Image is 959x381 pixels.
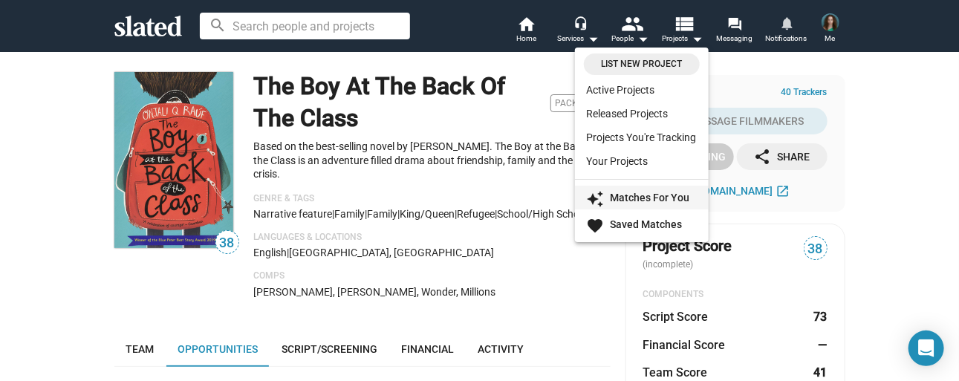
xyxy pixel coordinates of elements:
mat-icon: auto_awesome [587,190,605,208]
span: List New Project [593,56,691,72]
strong: Saved Matches [611,218,683,230]
a: Projects You're Tracking [575,126,709,149]
mat-icon: favorite [587,217,605,235]
strong: Matches For You [611,192,690,203]
a: List New Project [584,53,700,75]
a: Your Projects [575,149,709,173]
a: Released Projects [575,102,709,126]
a: Active Projects [575,78,709,102]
